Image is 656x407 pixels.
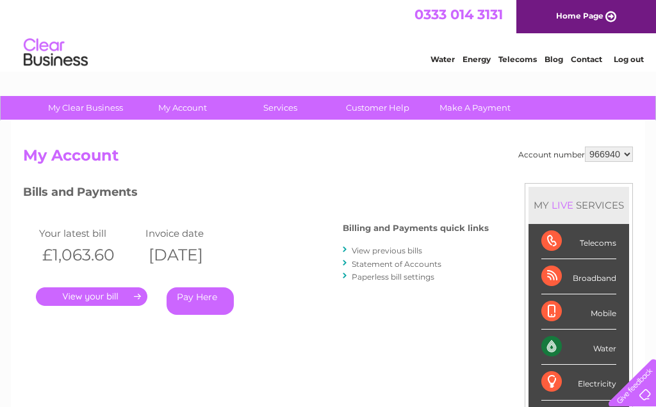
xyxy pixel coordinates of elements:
[343,223,489,233] h4: Billing and Payments quick links
[541,224,616,259] div: Telecoms
[529,187,629,223] div: MY SERVICES
[142,225,249,242] td: Invoice date
[614,54,644,64] a: Log out
[545,54,563,64] a: Blog
[541,294,616,330] div: Mobile
[227,96,333,120] a: Services
[352,246,422,255] a: View previous bills
[352,259,441,269] a: Statement of Accounts
[36,242,142,268] th: £1,063.60
[23,183,489,205] h3: Bills and Payments
[26,7,632,62] div: Clear Business is a trading name of Verastar Limited (registered in [GEOGRAPHIC_DATA] No. 3667643...
[33,96,138,120] a: My Clear Business
[352,272,434,282] a: Paperless bill settings
[23,147,633,171] h2: My Account
[167,287,234,315] a: Pay Here
[541,259,616,294] div: Broadband
[498,54,537,64] a: Telecoms
[430,54,455,64] a: Water
[571,54,602,64] a: Contact
[36,225,142,242] td: Your latest bill
[130,96,236,120] a: My Account
[23,33,88,72] img: logo.png
[414,6,503,22] a: 0333 014 3131
[518,147,633,162] div: Account number
[325,96,430,120] a: Customer Help
[549,199,576,211] div: LIVE
[142,242,249,268] th: [DATE]
[36,287,147,306] a: .
[541,330,616,365] div: Water
[541,365,616,400] div: Electricity
[463,54,491,64] a: Energy
[422,96,528,120] a: Make A Payment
